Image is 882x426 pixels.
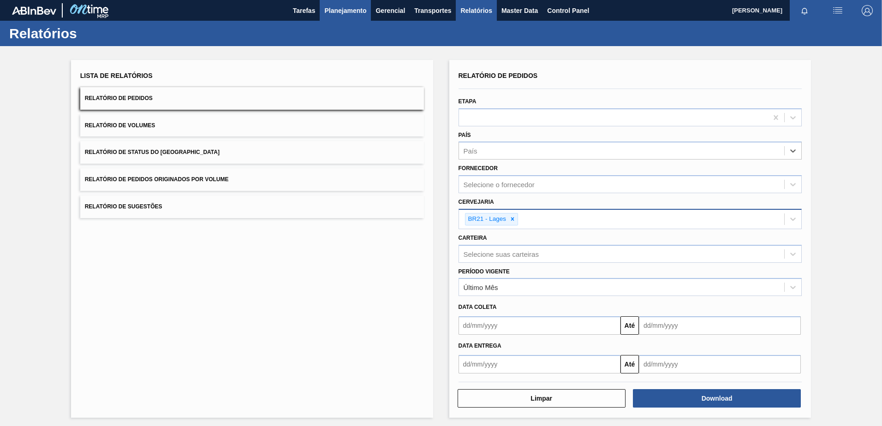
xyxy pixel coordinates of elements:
[464,250,539,258] div: Selecione suas carteiras
[862,5,873,16] img: Logout
[459,165,498,172] label: Fornecedor
[464,284,498,291] div: Último Mês
[459,316,620,335] input: dd/mm/yyyy
[9,28,173,39] h1: Relatórios
[85,95,153,101] span: Relatório de Pedidos
[464,181,535,189] div: Selecione o fornecedor
[790,4,819,17] button: Notificações
[414,5,451,16] span: Transportes
[293,5,316,16] span: Tarefas
[460,5,492,16] span: Relatórios
[459,343,501,349] span: Data entrega
[459,98,477,105] label: Etapa
[620,316,639,335] button: Até
[80,114,424,137] button: Relatório de Volumes
[465,213,508,225] div: BR21 - Lages
[12,6,56,15] img: TNhmsLtSVTkK8tSr43FrP2fwEKptu5GPRR3wAAAABJRU5ErkJggg==
[459,304,497,310] span: Data coleta
[639,355,801,373] input: dd/mm/yyyy
[633,389,801,408] button: Download
[547,5,589,16] span: Control Panel
[459,72,538,79] span: Relatório de Pedidos
[80,141,424,164] button: Relatório de Status do [GEOGRAPHIC_DATA]
[459,132,471,138] label: País
[80,195,424,218] button: Relatório de Sugestões
[620,355,639,373] button: Até
[458,389,626,408] button: Limpar
[80,87,424,110] button: Relatório de Pedidos
[501,5,538,16] span: Master Data
[85,149,220,155] span: Relatório de Status do [GEOGRAPHIC_DATA]
[464,147,477,155] div: País
[459,355,620,373] input: dd/mm/yyyy
[459,235,487,241] label: Carteira
[459,268,510,275] label: Período Vigente
[80,168,424,191] button: Relatório de Pedidos Originados por Volume
[80,72,153,79] span: Lista de Relatórios
[85,176,229,183] span: Relatório de Pedidos Originados por Volume
[324,5,366,16] span: Planejamento
[832,5,843,16] img: userActions
[85,203,162,210] span: Relatório de Sugestões
[459,199,494,205] label: Cervejaria
[639,316,801,335] input: dd/mm/yyyy
[375,5,405,16] span: Gerencial
[85,122,155,129] span: Relatório de Volumes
